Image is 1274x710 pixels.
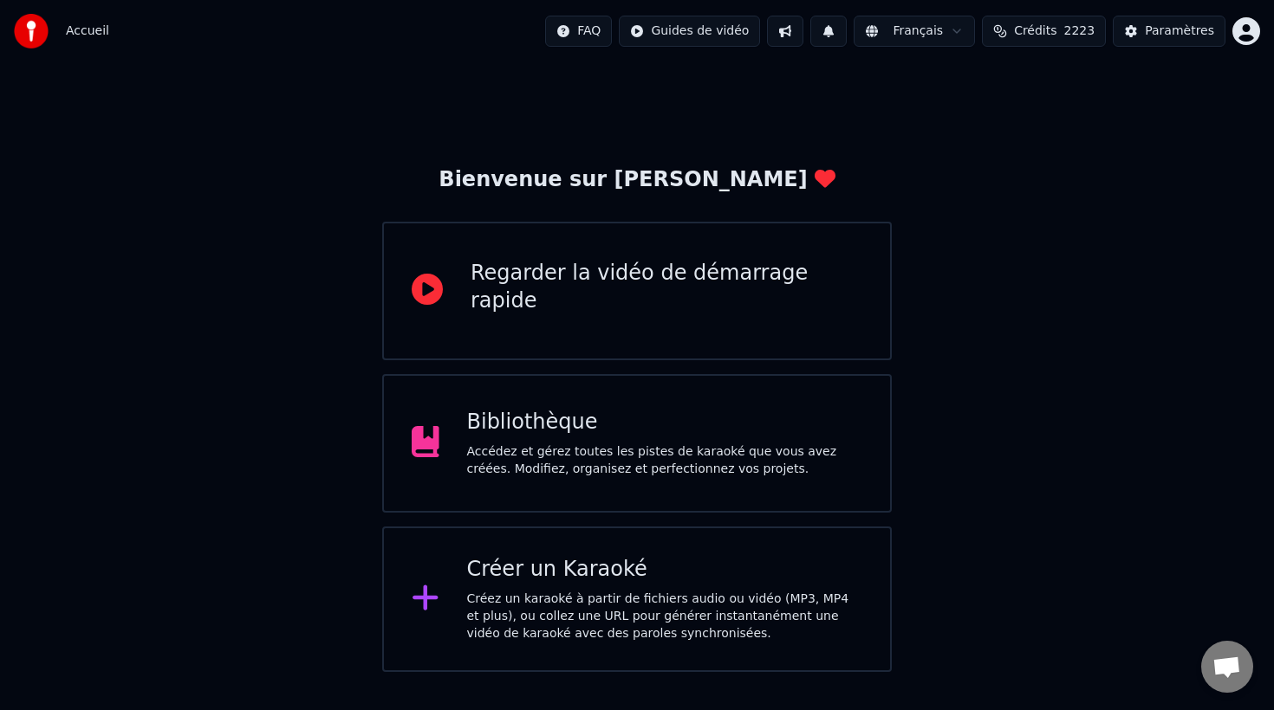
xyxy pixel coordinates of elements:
div: Bienvenue sur [PERSON_NAME] [439,166,835,194]
span: Accueil [66,23,109,40]
button: Crédits2223 [982,16,1106,47]
button: Paramètres [1113,16,1225,47]
div: Bibliothèque [467,409,863,436]
div: Créer un Karaoké [467,556,863,584]
div: Ouvrir le chat [1201,641,1253,693]
div: Créez un karaoké à partir de fichiers audio ou vidéo (MP3, MP4 et plus), ou collez une URL pour g... [467,591,863,642]
span: Crédits [1014,23,1056,40]
img: youka [14,14,49,48]
button: FAQ [545,16,612,47]
div: Regarder la vidéo de démarrage rapide [471,260,862,315]
span: 2223 [1064,23,1095,40]
button: Guides de vidéo [619,16,760,47]
div: Accédez et gérez toutes les pistes de karaoké que vous avez créées. Modifiez, organisez et perfec... [467,443,863,478]
div: Paramètres [1145,23,1214,40]
nav: breadcrumb [66,23,109,40]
